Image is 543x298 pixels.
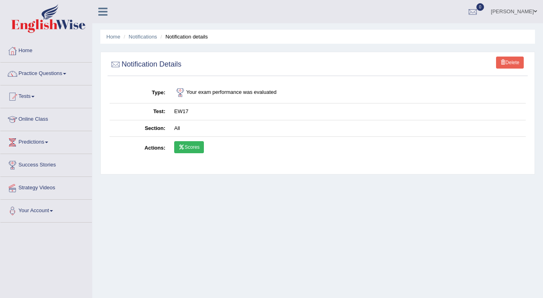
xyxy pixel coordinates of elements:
a: Home [106,34,120,40]
th: Type [110,82,170,103]
h2: Notification Details [110,59,181,71]
th: Test [110,103,170,120]
td: EW17 [170,103,526,120]
a: Your Account [0,200,92,220]
a: Online Class [0,108,92,128]
a: Predictions [0,131,92,151]
td: All [170,120,526,137]
th: Actions [110,137,170,160]
td: Your exam performance was evaluated [170,82,526,103]
li: Notification details [159,33,208,41]
a: Scores [174,141,204,153]
th: Section [110,120,170,137]
a: Strategy Videos [0,177,92,197]
span: 0 [476,3,484,11]
a: Success Stories [0,154,92,174]
a: Delete [496,57,524,69]
a: Practice Questions [0,63,92,83]
a: Tests [0,85,92,105]
a: Notifications [129,34,157,40]
a: Home [0,40,92,60]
